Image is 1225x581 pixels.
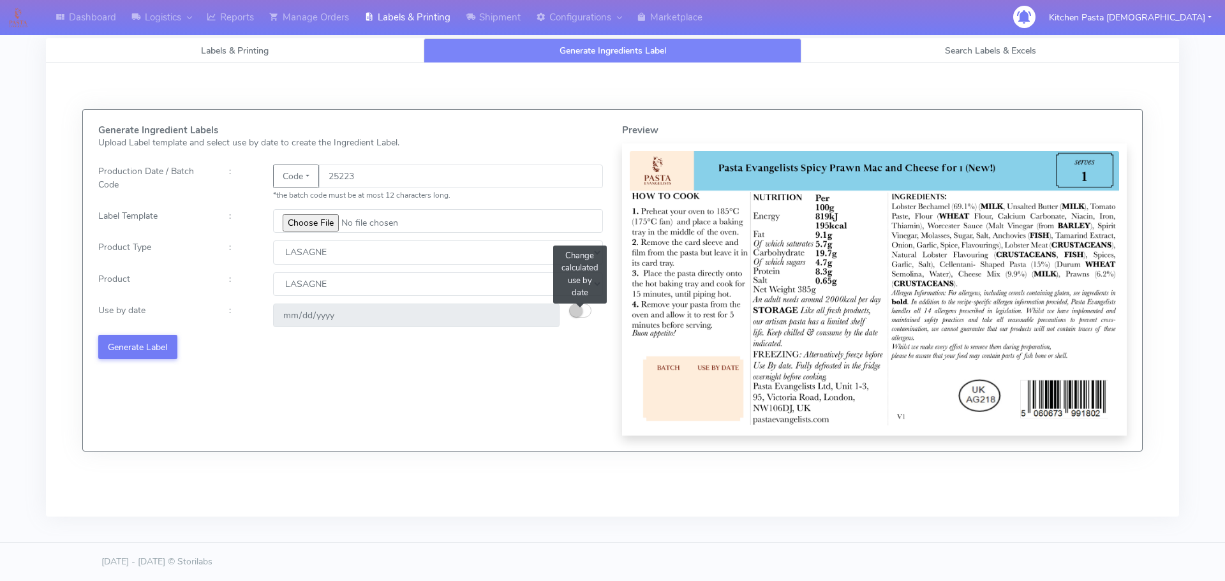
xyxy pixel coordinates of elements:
div: : [219,209,263,233]
div: Production Date / Batch Code [89,165,219,202]
button: Code [273,165,319,188]
div: : [219,240,263,264]
div: : [219,272,263,296]
h5: Preview [622,125,1127,136]
button: Kitchen Pasta [DEMOGRAPHIC_DATA] [1039,4,1221,31]
div: : [219,165,263,202]
img: Label Preview [630,151,1119,429]
div: Label Template [89,209,219,233]
span: Search Labels & Excels [945,45,1036,57]
span: Generate Ingredients Label [560,45,666,57]
small: *the batch code must be at most 12 characters long. [273,190,450,200]
div: Use by date [89,304,219,327]
div: Product Type [89,240,219,264]
div: : [219,304,263,327]
span: Labels & Printing [201,45,269,57]
h5: Generate Ingredient Labels [98,125,603,136]
p: Upload Label template and select use by date to create the Ingredient Label. [98,136,603,149]
div: Product [89,272,219,296]
ul: Tabs [46,38,1179,63]
button: Generate Label [98,335,177,358]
